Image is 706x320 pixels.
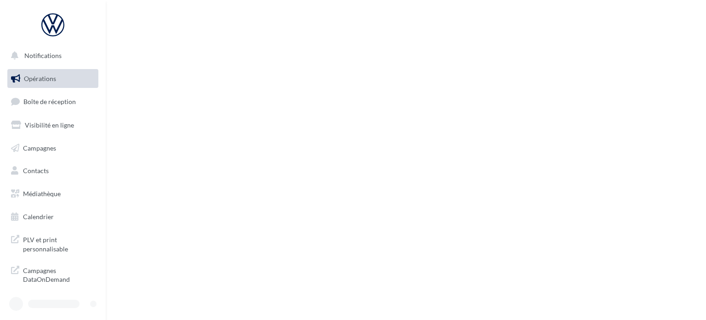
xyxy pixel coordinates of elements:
[25,121,74,129] span: Visibilité en ligne
[24,75,56,82] span: Opérations
[6,207,100,227] a: Calendrier
[24,52,62,59] span: Notifications
[6,230,100,257] a: PLV et print personnalisable
[23,144,56,151] span: Campagnes
[23,98,76,105] span: Boîte de réception
[6,161,100,180] a: Contacts
[6,92,100,111] a: Boîte de réception
[23,190,61,198] span: Médiathèque
[23,233,95,253] span: PLV et print personnalisable
[6,261,100,288] a: Campagnes DataOnDemand
[6,69,100,88] a: Opérations
[23,264,95,284] span: Campagnes DataOnDemand
[23,167,49,175] span: Contacts
[6,139,100,158] a: Campagnes
[6,184,100,204] a: Médiathèque
[6,46,97,65] button: Notifications
[23,213,54,221] span: Calendrier
[6,116,100,135] a: Visibilité en ligne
